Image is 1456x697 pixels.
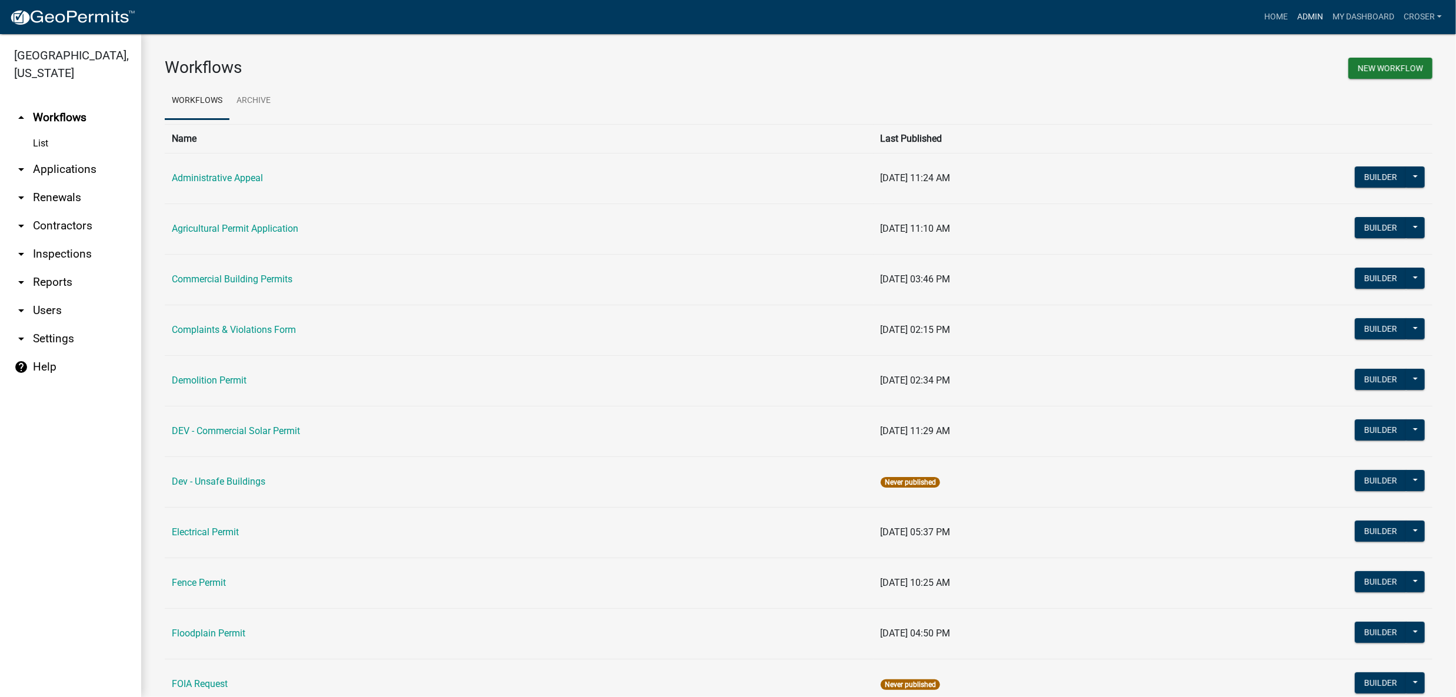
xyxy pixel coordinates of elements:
span: [DATE] 11:29 AM [881,425,951,436]
button: Builder [1355,571,1407,592]
a: Demolition Permit [172,375,246,386]
button: Builder [1355,217,1407,238]
span: [DATE] 02:15 PM [881,324,951,335]
span: Never published [881,679,940,690]
button: Builder [1355,369,1407,390]
a: Agricultural Permit Application [172,223,298,234]
span: [DATE] 04:50 PM [881,628,951,639]
i: arrow_drop_down [14,304,28,318]
a: Commercial Building Permits [172,274,292,285]
span: [DATE] 11:24 AM [881,172,951,184]
span: [DATE] 10:25 AM [881,577,951,588]
button: Builder [1355,268,1407,289]
a: Fence Permit [172,577,226,588]
button: Builder [1355,521,1407,542]
a: Complaints & Violations Form [172,324,296,335]
a: Dev - Unsafe Buildings [172,476,265,487]
i: arrow_drop_down [14,219,28,233]
h3: Workflows [165,58,790,78]
a: Workflows [165,82,229,120]
i: help [14,360,28,374]
button: Builder [1355,419,1407,441]
a: DEV - Commercial Solar Permit [172,425,300,436]
a: Administrative Appeal [172,172,263,184]
button: Builder [1355,672,1407,693]
a: Admin [1292,6,1328,28]
a: My Dashboard [1328,6,1399,28]
button: Builder [1355,318,1407,339]
i: arrow_drop_down [14,191,28,205]
a: FOIA Request [172,678,228,689]
th: Name [165,124,874,153]
a: Home [1260,6,1292,28]
i: arrow_drop_down [14,332,28,346]
i: arrow_drop_down [14,247,28,261]
button: New Workflow [1348,58,1432,79]
span: [DATE] 05:37 PM [881,526,951,538]
span: [DATE] 03:46 PM [881,274,951,285]
span: [DATE] 02:34 PM [881,375,951,386]
a: Archive [229,82,278,120]
button: Builder [1355,470,1407,491]
i: arrow_drop_up [14,111,28,125]
button: Builder [1355,622,1407,643]
i: arrow_drop_down [14,162,28,176]
i: arrow_drop_down [14,275,28,289]
a: Floodplain Permit [172,628,245,639]
a: Electrical Permit [172,526,239,538]
a: croser [1399,6,1447,28]
span: [DATE] 11:10 AM [881,223,951,234]
th: Last Published [874,124,1151,153]
span: Never published [881,477,940,488]
button: Builder [1355,166,1407,188]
